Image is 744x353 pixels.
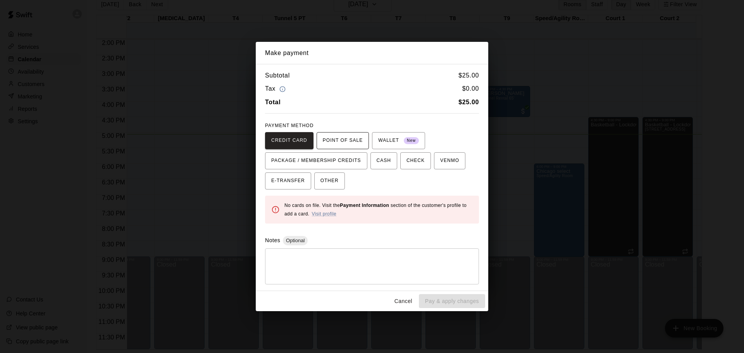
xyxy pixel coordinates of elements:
span: CREDIT CARD [271,134,307,147]
span: WALLET [378,134,419,147]
h6: Tax [265,84,288,94]
button: Cancel [391,294,416,308]
button: WALLET New [372,132,425,149]
span: E-TRANSFER [271,175,305,187]
b: Payment Information [340,203,389,208]
button: CASH [370,152,397,169]
button: CREDIT CARD [265,132,313,149]
label: Notes [265,237,280,243]
span: New [404,136,419,146]
b: Total [265,99,281,105]
h6: $ 25.00 [458,71,479,81]
span: PACKAGE / MEMBERSHIP CREDITS [271,155,361,167]
button: CHECK [400,152,431,169]
span: Optional [283,238,308,243]
span: CHECK [406,155,425,167]
h6: $ 0.00 [462,84,479,94]
button: POINT OF SALE [317,132,369,149]
span: No cards on file. Visit the section of the customer's profile to add a card. [284,203,467,217]
b: $ 25.00 [458,99,479,105]
button: OTHER [314,172,345,189]
button: PACKAGE / MEMBERSHIP CREDITS [265,152,367,169]
button: VENMO [434,152,465,169]
h2: Make payment [256,42,488,64]
h6: Subtotal [265,71,290,81]
span: PAYMENT METHOD [265,123,313,128]
span: POINT OF SALE [323,134,363,147]
span: CASH [377,155,391,167]
button: E-TRANSFER [265,172,311,189]
span: OTHER [320,175,339,187]
span: VENMO [440,155,459,167]
a: Visit profile [312,211,336,217]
